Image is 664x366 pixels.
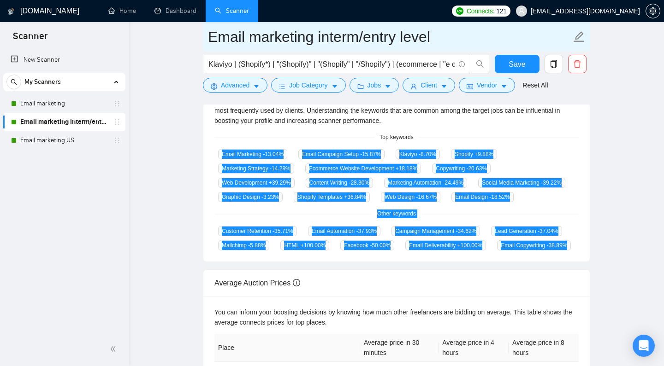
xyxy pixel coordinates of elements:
[6,75,21,89] button: search
[439,334,509,362] th: Average price in 4 hours
[214,307,579,327] div: You can inform your boosting decisions by knowing how much other freelancers are bidding on avera...
[108,7,136,15] a: homeHome
[332,83,338,90] span: caret-down
[360,334,439,362] th: Average price in 30 minutes
[496,6,506,16] span: 121
[489,194,510,200] span: -18.52 %
[8,4,14,19] img: logo
[573,31,585,43] span: edit
[501,83,507,90] span: caret-down
[385,83,391,90] span: caret-down
[568,55,587,73] button: delete
[456,228,477,234] span: -34.62 %
[110,344,119,354] span: double-left
[547,242,568,249] span: -38.89 %
[218,178,295,188] span: Web Development
[298,149,385,159] span: Email Campaign Setup
[289,80,327,90] span: Job Category
[403,78,455,93] button: userClientcaret-down
[308,226,380,236] span: Email Automation
[545,60,563,68] span: copy
[421,80,437,90] span: Client
[491,226,562,236] span: Lead Generation
[305,163,421,174] span: Ecommerce Website Development
[646,7,660,15] a: setting
[211,83,217,90] span: setting
[218,163,294,174] span: Marketing Strategy
[457,242,482,249] span: +100.00 %
[443,180,464,186] span: -24.49 %
[218,149,287,159] span: Email Marketing
[3,73,125,150] li: My Scanners
[370,242,391,249] span: -50.00 %
[545,55,563,73] button: copy
[350,78,399,93] button: folderJobscaret-down
[384,178,467,188] span: Marketing Automation
[509,334,579,362] th: Average price in 8 hours
[215,7,249,15] a: searchScanner
[633,335,655,357] div: Open Intercom Messenger
[248,242,266,249] span: -5.88 %
[368,80,381,90] span: Jobs
[471,60,489,68] span: search
[7,79,21,85] span: search
[271,78,345,93] button: barsJob Categorycaret-down
[432,163,491,174] span: Copywriting
[306,178,373,188] span: Content Writing
[477,80,497,90] span: Vendor
[474,151,493,157] span: +9.88 %
[113,100,121,107] span: holder
[218,192,283,202] span: Graphic Design
[522,80,548,90] a: Reset All
[218,240,269,250] span: Mailchimp
[263,151,284,157] span: -13.04 %
[466,165,487,172] span: -20.63 %
[646,7,660,15] span: setting
[261,194,279,200] span: -3.23 %
[451,149,497,159] span: Shopify
[253,83,260,90] span: caret-down
[294,192,370,202] span: Shopify Templates
[419,151,436,157] span: -8.70 %
[518,8,525,14] span: user
[113,137,121,144] span: holder
[221,80,249,90] span: Advanced
[459,78,515,93] button: idcardVendorcaret-down
[218,226,297,236] span: Customer Retention
[478,178,565,188] span: Social Media Marketing
[280,240,329,250] span: HTML
[3,51,125,69] li: New Scanner
[113,118,121,126] span: holder
[405,240,486,250] span: Email Deliverability
[456,7,463,15] img: upwork-logo.png
[497,240,571,250] span: Email Copywriting
[538,228,558,234] span: -37.04 %
[340,240,394,250] span: Facebook
[20,113,108,131] a: Email marketing interm/entry level
[569,60,586,68] span: delete
[214,334,360,362] th: Place
[360,151,381,157] span: -15.87 %
[344,194,366,200] span: +36.84 %
[459,61,465,67] span: info-circle
[349,180,369,186] span: -28.30 %
[203,78,267,93] button: settingAdvancedcaret-down
[396,149,440,159] span: Klaviyo
[269,180,291,186] span: +39.29 %
[374,133,419,142] span: Top keywords
[301,242,326,249] span: +100.00 %
[20,94,108,113] a: Email marketing
[214,95,579,126] div: GigRadar analyses the keywords used in the jobs found by this scanner to help you understand what...
[391,226,480,236] span: Campaign Management
[451,192,514,202] span: Email Design
[381,192,440,202] span: Web Design
[495,55,539,73] button: Save
[509,58,525,70] span: Save
[541,180,562,186] span: -39.22 %
[20,131,108,150] a: Email marketing US
[467,6,494,16] span: Connects:
[208,25,571,48] input: Scanner name...
[441,83,447,90] span: caret-down
[270,165,290,172] span: -14.29 %
[279,83,285,90] span: bars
